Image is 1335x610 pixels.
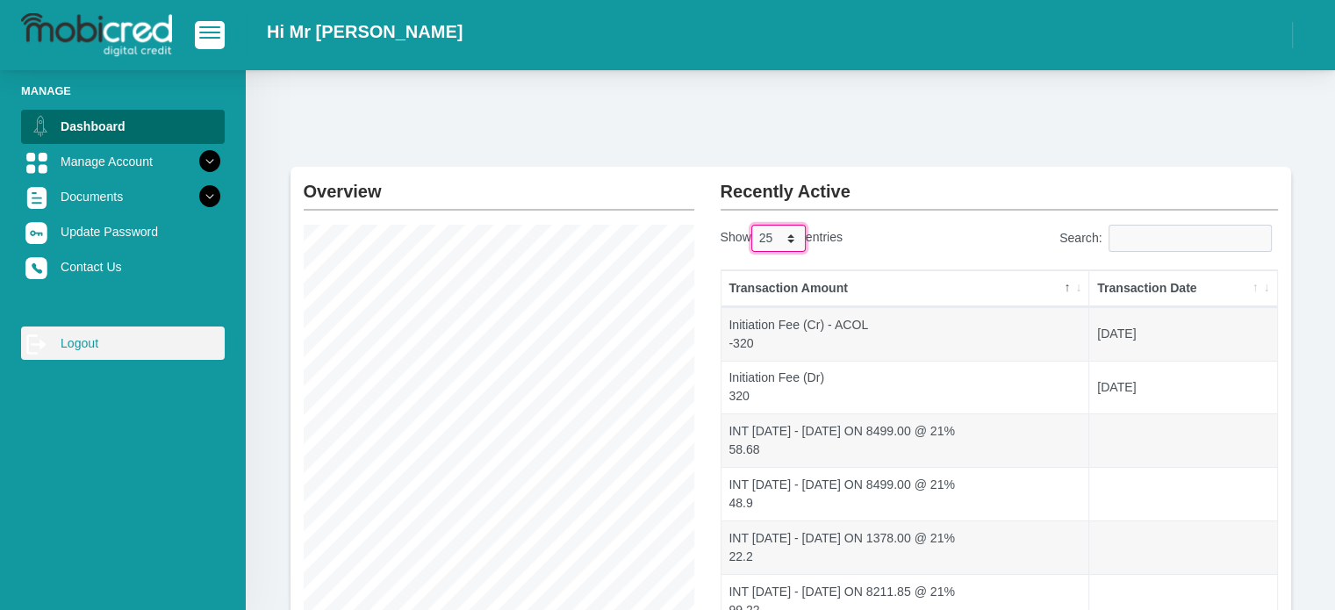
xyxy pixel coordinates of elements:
li: Manage [21,83,225,99]
td: Initiation Fee (Dr) 320 [721,361,1090,414]
a: Contact Us [21,250,225,283]
img: logo-mobicred.svg [21,13,172,57]
a: Manage Account [21,145,225,178]
label: Search: [1059,225,1278,252]
td: [DATE] [1089,307,1276,361]
td: INT [DATE] - [DATE] ON 1378.00 @ 21% 22.2 [721,520,1090,574]
select: Showentries [751,225,806,252]
td: Initiation Fee (Cr) - ACOL -320 [721,307,1090,361]
a: Logout [21,327,225,360]
h2: Hi Mr [PERSON_NAME] [267,21,463,42]
label: Show entries [721,225,843,252]
th: Transaction Amount: activate to sort column descending [721,270,1090,307]
h2: Recently Active [721,167,1278,202]
a: Update Password [21,215,225,248]
td: INT [DATE] - [DATE] ON 8499.00 @ 21% 58.68 [721,413,1090,467]
a: Dashboard [21,110,225,143]
td: [DATE] [1089,361,1276,414]
td: INT [DATE] - [DATE] ON 8499.00 @ 21% 48.9 [721,467,1090,520]
th: Transaction Date: activate to sort column ascending [1089,270,1276,307]
input: Search: [1109,225,1272,252]
a: Documents [21,180,225,213]
h2: Overview [304,167,694,202]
